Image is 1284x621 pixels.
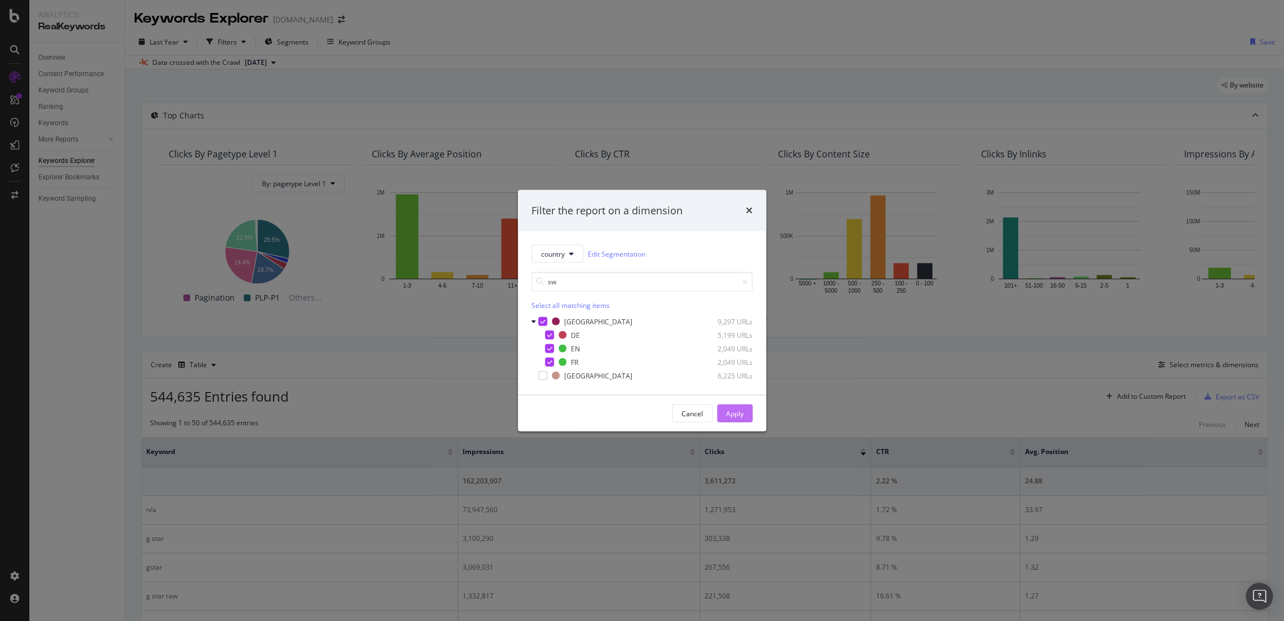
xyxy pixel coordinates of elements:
[746,203,753,218] div: times
[541,249,565,258] span: country
[588,248,645,259] a: Edit Segmentation
[672,404,713,422] button: Cancel
[717,404,753,422] button: Apply
[681,408,703,418] div: Cancel
[564,371,632,380] div: [GEOGRAPHIC_DATA]
[697,316,753,326] div: 9,297 URLs
[571,357,578,367] div: FR
[531,245,583,263] button: country
[571,343,580,353] div: EN
[697,343,753,353] div: 2,049 URLs
[518,190,766,431] div: modal
[726,408,744,418] div: Apply
[697,357,753,367] div: 2,049 URLs
[531,301,753,310] div: Select all matching items
[564,316,632,326] div: [GEOGRAPHIC_DATA]
[697,330,753,340] div: 5,199 URLs
[531,272,753,292] input: Search
[1246,583,1273,610] div: Open Intercom Messenger
[697,371,753,380] div: 6,225 URLs
[571,330,580,340] div: DE
[531,203,683,218] div: Filter the report on a dimension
